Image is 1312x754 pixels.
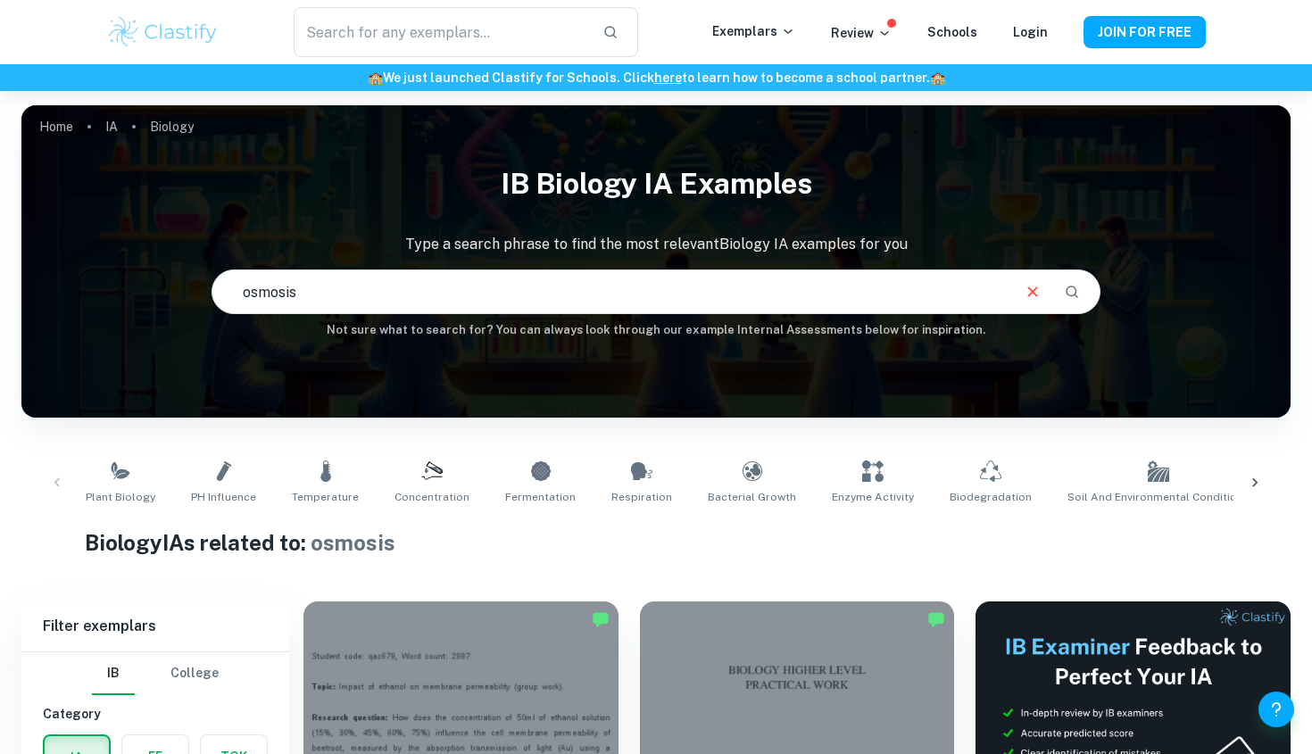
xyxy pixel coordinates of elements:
[832,489,914,505] span: Enzyme Activity
[105,114,118,139] a: IA
[150,117,194,137] p: Biology
[950,489,1032,505] span: Biodegradation
[831,23,892,43] p: Review
[1084,16,1206,48] button: JOIN FOR FREE
[21,155,1291,212] h1: IB Biology IA examples
[21,601,289,651] h6: Filter exemplars
[311,530,395,555] span: osmosis
[92,652,219,695] div: Filter type choice
[92,652,135,695] button: IB
[1016,275,1050,309] button: Clear
[592,610,610,628] img: Marked
[191,489,256,505] span: pH Influence
[712,21,795,41] p: Exemplars
[4,68,1308,87] h6: We just launched Clastify for Schools. Click to learn how to become a school partner.
[927,25,977,39] a: Schools
[368,70,383,85] span: 🏫
[21,321,1291,339] h6: Not sure what to search for? You can always look through our example Internal Assessments below f...
[85,526,1227,559] h1: Biology IAs related to:
[505,489,576,505] span: Fermentation
[611,489,672,505] span: Respiration
[1013,25,1048,39] a: Login
[927,610,945,628] img: Marked
[39,114,73,139] a: Home
[1067,489,1250,505] span: Soil and Environmental Conditions
[106,14,220,50] img: Clastify logo
[21,234,1291,255] p: Type a search phrase to find the most relevant Biology IA examples for you
[394,489,469,505] span: Concentration
[292,489,359,505] span: Temperature
[1258,692,1294,727] button: Help and Feedback
[212,267,1008,317] input: E.g. photosynthesis, coffee and protein, HDI and diabetes...
[654,70,682,85] a: here
[294,7,588,57] input: Search for any exemplars...
[1057,277,1087,307] button: Search
[708,489,796,505] span: Bacterial Growth
[43,704,268,724] h6: Category
[170,652,219,695] button: College
[930,70,945,85] span: 🏫
[86,489,155,505] span: Plant Biology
